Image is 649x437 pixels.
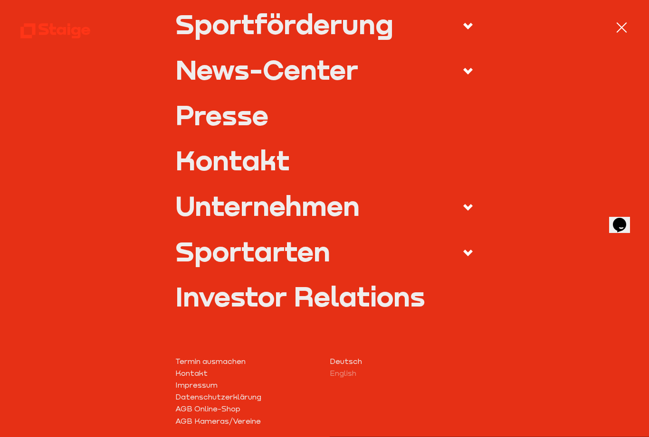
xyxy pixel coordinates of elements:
a: Presse [175,101,474,129]
div: News-Center [175,56,358,83]
a: English [330,367,474,379]
a: AGB Online-Shop [175,403,320,415]
a: Investor Relations [175,282,474,310]
div: Sportförderung [175,10,393,37]
a: Datenschutzerklärung [175,391,320,403]
div: Sportarten [175,237,330,265]
div: Unternehmen [175,192,360,219]
a: Termin ausmachen [175,355,320,367]
a: Impressum [175,379,320,391]
iframe: chat widget [609,205,639,233]
a: AGB Kameras/Vereine [175,415,320,427]
a: Deutsch [330,355,474,367]
a: Kontakt [175,367,320,379]
a: Kontakt [175,146,474,174]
